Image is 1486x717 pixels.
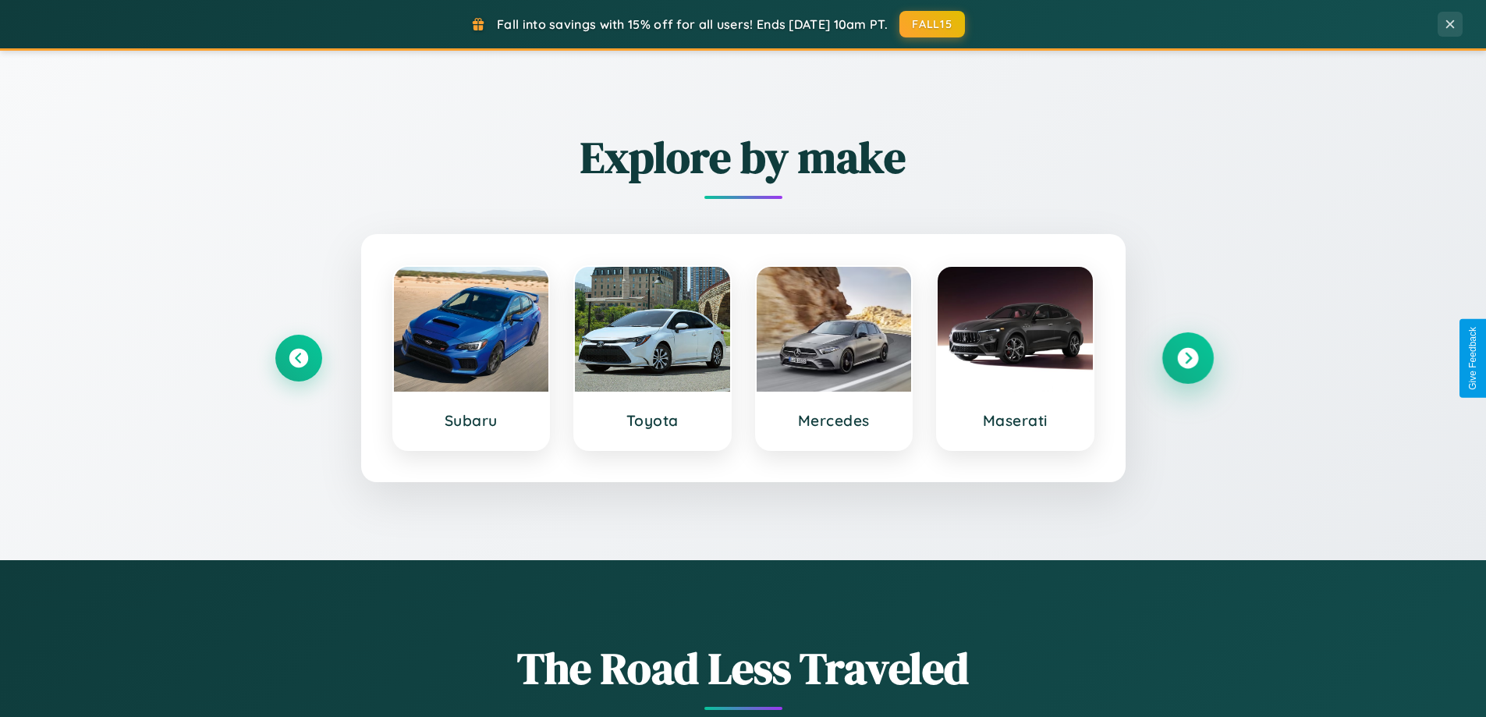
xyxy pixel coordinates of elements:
[497,16,888,32] span: Fall into savings with 15% off for all users! Ends [DATE] 10am PT.
[772,411,896,430] h3: Mercedes
[899,11,965,37] button: FALL15
[1467,327,1478,390] div: Give Feedback
[410,411,534,430] h3: Subaru
[590,411,715,430] h3: Toyota
[275,127,1211,187] h2: Explore by make
[275,638,1211,698] h1: The Road Less Traveled
[953,411,1077,430] h3: Maserati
